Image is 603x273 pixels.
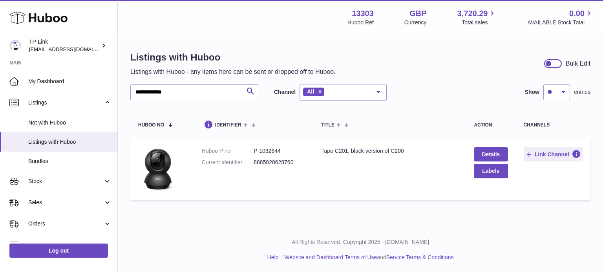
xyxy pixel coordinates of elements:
[138,123,164,128] span: Huboo no
[527,19,594,26] span: AVAILABLE Stock Total
[352,8,374,19] strong: 13303
[202,147,254,155] dt: Huboo P no
[322,123,334,128] span: title
[28,241,111,249] span: Usage
[409,8,426,19] strong: GBP
[124,238,597,246] p: All Rights Reserved. Copyright 2025 - [DOMAIN_NAME]
[28,78,111,85] span: My Dashboard
[527,8,594,26] a: 0.00 AVAILABLE Stock Total
[307,88,314,95] span: All
[574,88,590,96] span: entries
[130,68,336,76] p: Listings with Huboo - any items here can be sent or dropped off to Huboo.
[29,38,100,53] div: TP-Link
[274,88,296,96] label: Channel
[9,244,108,258] a: Log out
[386,254,454,260] a: Service Terms & Conditions
[525,88,539,96] label: Show
[28,178,103,185] span: Stock
[130,51,336,64] h1: Listings with Huboo
[28,99,103,106] span: Listings
[524,147,583,161] button: Link Channel
[322,147,459,155] div: Tapo C201, black version of C200
[281,254,453,261] li: and
[566,59,590,68] div: Bulk Edit
[254,159,305,166] dd: 8885020628760
[254,147,305,155] dd: P-1032644
[404,19,427,26] div: Currency
[138,147,177,191] img: Tapo C201, black version of C200
[28,158,111,165] span: Bundles
[474,147,508,161] a: Details
[535,151,569,158] span: Link Channel
[474,164,508,178] button: Labels
[9,40,21,51] img: internalAdmin-13303@internal.huboo.com
[202,159,254,166] dt: Current identifier
[524,123,583,128] div: channels
[215,123,241,128] span: identifier
[284,254,377,260] a: Website and Dashboard Terms of Use
[28,220,103,227] span: Orders
[28,119,111,126] span: Not with Huboo
[474,123,508,128] div: action
[347,19,374,26] div: Huboo Ref
[28,138,111,146] span: Listings with Huboo
[29,46,115,52] span: [EMAIL_ADDRESS][DOMAIN_NAME]
[457,8,488,19] span: 3,720.29
[569,8,585,19] span: 0.00
[462,19,497,26] span: Total sales
[28,199,103,206] span: Sales
[457,8,497,26] a: 3,720.29 Total sales
[267,254,279,260] a: Help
